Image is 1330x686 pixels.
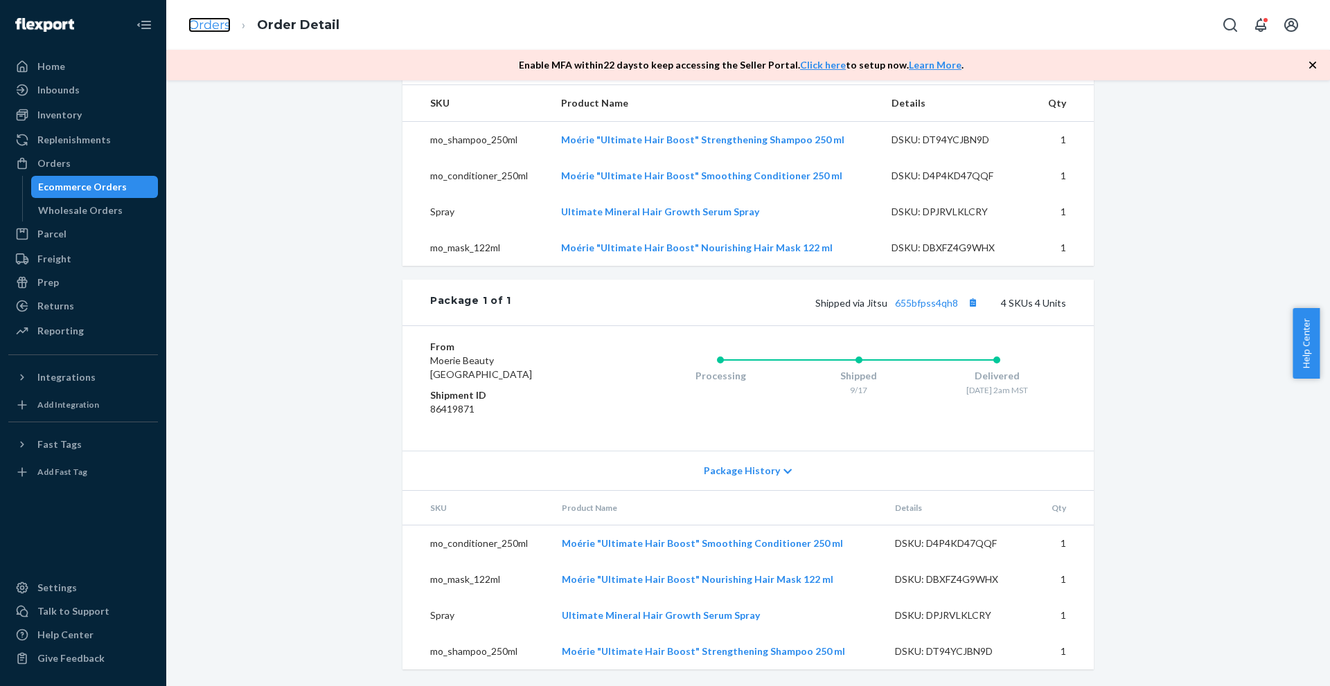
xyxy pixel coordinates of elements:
[402,525,551,562] td: mo_conditioner_250ml
[1277,11,1305,39] button: Open account menu
[31,176,159,198] a: Ecommerce Orders
[37,628,94,642] div: Help Center
[790,384,928,396] div: 9/17
[37,370,96,384] div: Integrations
[909,59,961,71] a: Learn More
[651,369,790,383] div: Processing
[704,464,780,478] span: Package History
[430,388,596,402] dt: Shipment ID
[895,297,958,309] a: 655bfpss4qh8
[402,230,550,266] td: mo_mask_122ml
[15,18,74,32] img: Flexport logo
[562,573,833,585] a: Moérie "Ultimate Hair Boost" Nourishing Hair Mask 122 ml
[38,180,127,194] div: Ecommerce Orders
[895,572,1025,586] div: DSKU: DBXFZ4G9WHX
[561,206,759,217] a: Ultimate Mineral Hair Growth Serum Spray
[38,204,123,217] div: Wholesale Orders
[402,491,551,525] th: SKU
[519,58,964,72] p: Enable MFA within 22 days to keep accessing the Seller Portal. to setup now. .
[1032,158,1094,194] td: 1
[37,252,71,266] div: Freight
[800,59,846,71] a: Click here
[1036,525,1094,562] td: 1
[430,340,596,354] dt: From
[402,122,550,159] td: mo_shampoo_250ml
[895,644,1025,658] div: DSKU: DT94YCJBN9D
[1032,85,1094,122] th: Qty
[561,170,842,181] a: Moérie "Ultimate Hair Boost" Smoothing Conditioner 250 ml
[37,437,82,451] div: Fast Tags
[8,104,158,126] a: Inventory
[561,242,833,253] a: Moérie "Ultimate Hair Boost" Nourishing Hair Mask 122 ml
[790,369,928,383] div: Shipped
[402,597,551,633] td: Spray
[1216,11,1244,39] button: Open Search Box
[892,241,1022,255] div: DSKU: DBXFZ4G9WHX
[964,294,982,312] button: Copy tracking number
[550,85,880,122] th: Product Name
[31,199,159,222] a: Wholesale Orders
[8,366,158,388] button: Integrations
[37,324,84,338] div: Reporting
[8,394,158,416] a: Add Integration
[8,248,158,270] a: Freight
[8,271,158,294] a: Prep
[402,194,550,230] td: Spray
[430,294,511,312] div: Package 1 of 1
[8,320,158,342] a: Reporting
[37,399,99,410] div: Add Integration
[562,537,843,549] a: Moérie "Ultimate Hair Boost" Smoothing Conditioner 250 ml
[8,577,158,599] a: Settings
[37,133,111,147] div: Replenishments
[8,55,158,78] a: Home
[561,134,844,145] a: Moérie "Ultimate Hair Boost" Strengthening Shampoo 250 ml
[1032,194,1094,230] td: 1
[130,11,158,39] button: Close Navigation
[37,83,80,97] div: Inbounds
[8,600,158,622] a: Talk to Support
[37,581,77,595] div: Settings
[430,354,532,380] span: Moerie Beauty [GEOGRAPHIC_DATA]
[37,604,109,618] div: Talk to Support
[37,227,66,241] div: Parcel
[892,133,1022,147] div: DSKU: DT94YCJBN9D
[402,85,550,122] th: SKU
[8,433,158,455] button: Fast Tags
[257,17,339,33] a: Order Detail
[8,223,158,245] a: Parcel
[402,158,550,194] td: mo_conditioner_250ml
[1036,633,1094,669] td: 1
[928,369,1066,383] div: Delivered
[8,624,158,646] a: Help Center
[880,85,1033,122] th: Details
[37,651,105,665] div: Give Feedback
[8,647,158,669] button: Give Feedback
[562,609,760,621] a: Ultimate Mineral Hair Growth Serum Spray
[37,108,82,122] div: Inventory
[1293,308,1320,379] button: Help Center
[892,169,1022,183] div: DSKU: D4P4KD47QQF
[1036,561,1094,597] td: 1
[551,491,883,525] th: Product Name
[8,295,158,317] a: Returns
[892,205,1022,219] div: DSKU: DPJRVLKLCRY
[895,536,1025,550] div: DSKU: D4P4KD47QQF
[1247,11,1275,39] button: Open notifications
[562,645,845,657] a: Moérie "Ultimate Hair Boost" Strengthening Shampoo 250 ml
[511,294,1066,312] div: 4 SKUs 4 Units
[8,129,158,151] a: Replenishments
[895,608,1025,622] div: DSKU: DPJRVLKLCRY
[928,384,1066,396] div: [DATE] 2am MST
[1032,230,1094,266] td: 1
[8,79,158,101] a: Inbounds
[188,17,231,33] a: Orders
[177,5,351,46] ol: breadcrumbs
[8,152,158,174] a: Orders
[1036,597,1094,633] td: 1
[815,297,982,309] span: Shipped via Jitsu
[1032,122,1094,159] td: 1
[884,491,1036,525] th: Details
[430,402,596,416] dd: 86419871
[37,156,71,170] div: Orders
